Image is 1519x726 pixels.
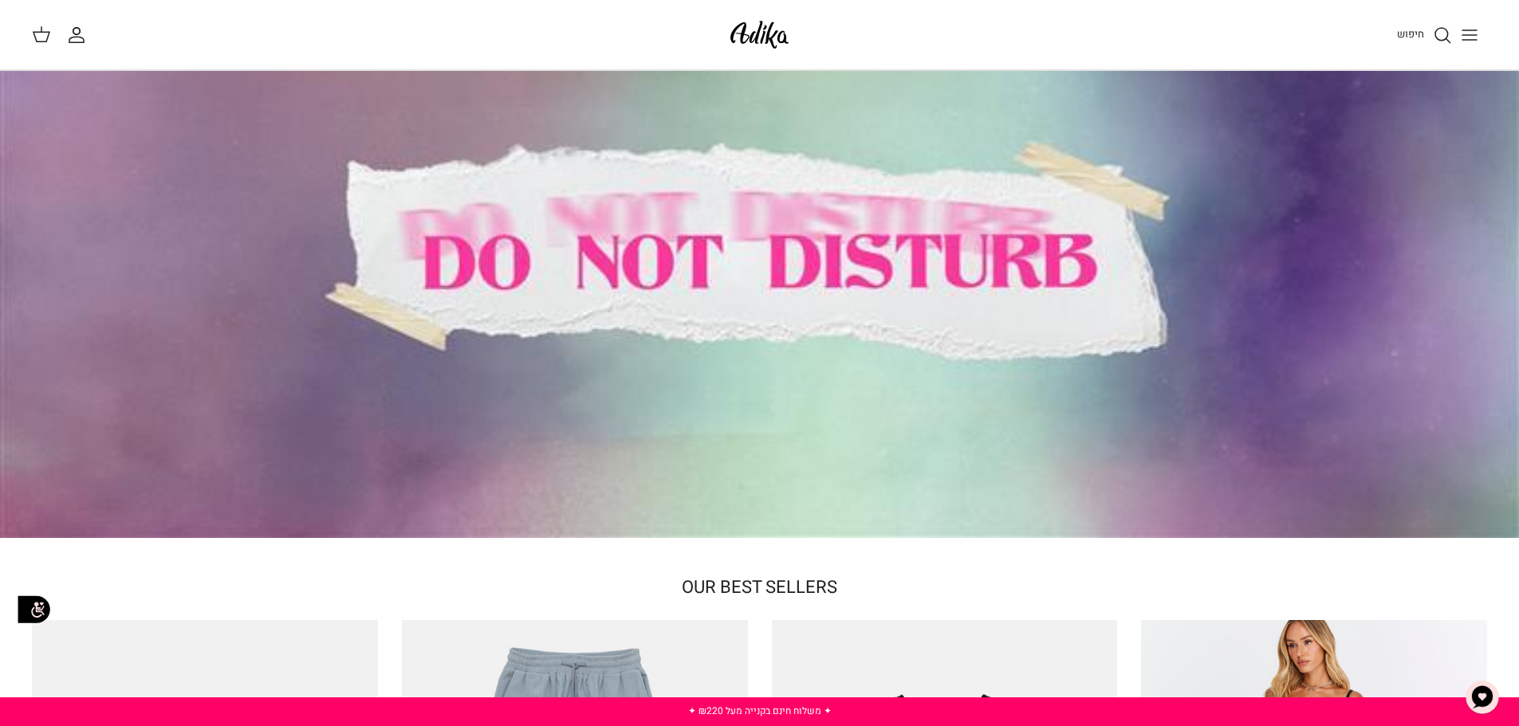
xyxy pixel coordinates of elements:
[12,587,56,631] img: accessibility_icon02.svg
[726,16,793,53] img: Adika IL
[67,26,92,45] a: החשבון שלי
[1458,673,1506,721] button: צ'אט
[1397,26,1424,41] span: חיפוש
[682,575,837,600] a: OUR BEST SELLERS
[1452,18,1487,53] button: Toggle menu
[688,704,832,718] a: ✦ משלוח חינם בקנייה מעל ₪220 ✦
[1397,26,1452,45] a: חיפוש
